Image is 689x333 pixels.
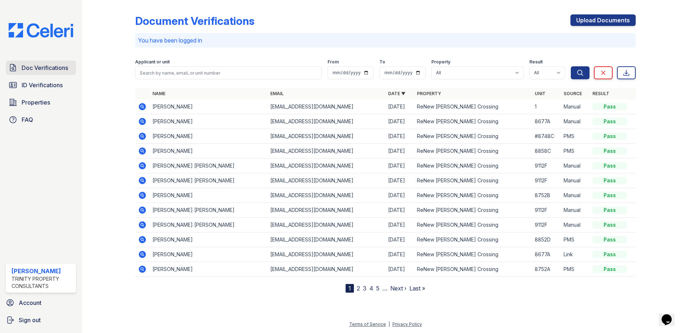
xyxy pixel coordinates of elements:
td: ReNew [PERSON_NAME] Crossing [414,262,532,277]
td: [PERSON_NAME] [PERSON_NAME] [150,203,267,218]
td: PMS [561,262,590,277]
td: [EMAIL_ADDRESS][DOMAIN_NAME] [267,262,385,277]
div: Pass [592,192,627,199]
input: Search by name, email, or unit number [135,66,322,79]
td: [DATE] [385,129,414,144]
td: 8858C [532,144,561,159]
td: 8852D [532,232,561,247]
div: Document Verifications [135,14,254,27]
td: [DATE] [385,218,414,232]
label: Property [431,59,450,65]
td: ReNew [PERSON_NAME] Crossing [414,173,532,188]
td: 9112F [532,218,561,232]
label: To [379,59,385,65]
td: 1 [532,99,561,114]
td: ReNew [PERSON_NAME] Crossing [414,232,532,247]
td: [EMAIL_ADDRESS][DOMAIN_NAME] [267,188,385,203]
td: ReNew [PERSON_NAME] Crossing [414,218,532,232]
label: Applicant or unit [135,59,170,65]
div: Pass [592,251,627,258]
a: Sign out [3,313,79,327]
a: Unit [535,91,546,96]
td: [EMAIL_ADDRESS][DOMAIN_NAME] [267,99,385,114]
td: [PERSON_NAME] [PERSON_NAME] [150,173,267,188]
td: ReNew [PERSON_NAME] Crossing [414,203,532,218]
div: Pass [592,162,627,169]
td: [DATE] [385,188,414,203]
td: [PERSON_NAME] [PERSON_NAME] [150,218,267,232]
a: ID Verifications [6,78,76,92]
div: Pass [592,266,627,273]
td: ReNew [PERSON_NAME] Crossing [414,144,532,159]
a: Doc Verifications [6,61,76,75]
td: ReNew [PERSON_NAME] Crossing [414,247,532,262]
div: 1 [346,284,354,293]
td: [DATE] [385,232,414,247]
div: Pass [592,133,627,140]
td: [DATE] [385,144,414,159]
td: 9112F [532,203,561,218]
div: Pass [592,221,627,228]
td: [DATE] [385,114,414,129]
td: [PERSON_NAME] [150,188,267,203]
a: 2 [357,285,360,292]
td: [EMAIL_ADDRESS][DOMAIN_NAME] [267,203,385,218]
td: [PERSON_NAME] [150,247,267,262]
div: Pass [592,177,627,184]
td: ReNew [PERSON_NAME] Crossing [414,99,532,114]
a: Last » [409,285,425,292]
a: Terms of Service [349,321,386,327]
a: Property [417,91,441,96]
td: #8748C [532,129,561,144]
td: 9112F [532,173,561,188]
span: Sign out [19,316,41,324]
td: Manual [561,203,590,218]
span: FAQ [22,115,33,124]
td: [EMAIL_ADDRESS][DOMAIN_NAME] [267,173,385,188]
td: 9112F [532,159,561,173]
td: [EMAIL_ADDRESS][DOMAIN_NAME] [267,114,385,129]
div: Pass [592,118,627,125]
td: [EMAIL_ADDRESS][DOMAIN_NAME] [267,129,385,144]
a: Name [152,91,165,96]
span: … [382,284,387,293]
a: FAQ [6,112,76,127]
a: Date ▼ [388,91,405,96]
a: 5 [376,285,379,292]
div: Pass [592,147,627,155]
span: ID Verifications [22,81,63,89]
td: [PERSON_NAME] [150,99,267,114]
a: Next › [390,285,406,292]
div: | [388,321,390,327]
td: [PERSON_NAME] [150,262,267,277]
td: ReNew [PERSON_NAME] Crossing [414,159,532,173]
td: [DATE] [385,173,414,188]
label: From [328,59,339,65]
a: Privacy Policy [392,321,422,327]
td: [DATE] [385,247,414,262]
td: [PERSON_NAME] [150,114,267,129]
span: Doc Verifications [22,63,68,72]
td: PMS [561,129,590,144]
a: Account [3,296,79,310]
iframe: chat widget [659,304,682,326]
a: 3 [363,285,366,292]
a: Upload Documents [570,14,636,26]
td: 8677A [532,247,561,262]
p: You have been logged in [138,36,633,45]
a: Result [592,91,609,96]
td: Manual [561,188,590,203]
td: ReNew [PERSON_NAME] Crossing [414,188,532,203]
div: Pass [592,236,627,243]
td: [PERSON_NAME] [150,232,267,247]
td: [EMAIL_ADDRESS][DOMAIN_NAME] [267,232,385,247]
td: Link [561,247,590,262]
img: CE_Logo_Blue-a8612792a0a2168367f1c8372b55b34899dd931a85d93a1a3d3e32e68fde9ad4.png [3,23,79,37]
div: Pass [592,207,627,214]
div: Trinity Property Consultants [12,275,73,290]
span: Account [19,298,41,307]
td: 8752A [532,262,561,277]
label: Result [529,59,543,65]
td: Manual [561,218,590,232]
